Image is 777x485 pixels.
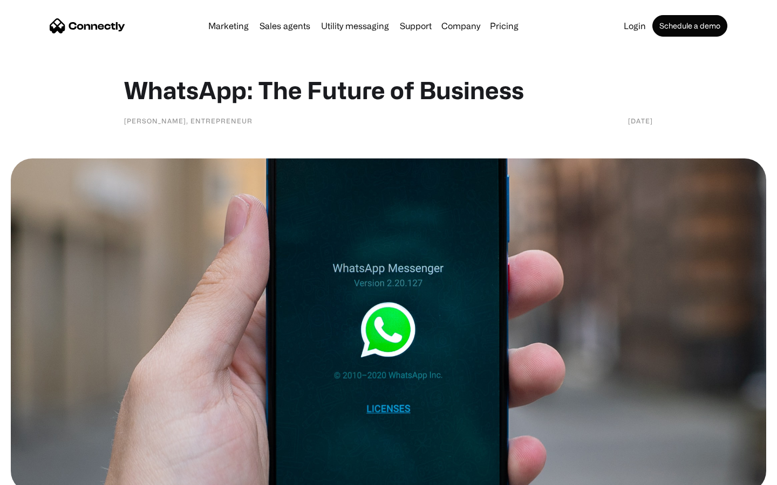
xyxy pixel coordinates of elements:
a: Pricing [486,22,523,30]
aside: Language selected: English [11,466,65,481]
a: Support [396,22,436,30]
div: Company [441,18,480,33]
div: [PERSON_NAME], Entrepreneur [124,115,253,126]
a: Schedule a demo [652,15,727,37]
ul: Language list [22,466,65,481]
h1: WhatsApp: The Future of Business [124,75,653,105]
a: Login [619,22,650,30]
a: Utility messaging [317,22,393,30]
a: Marketing [204,22,253,30]
a: Sales agents [255,22,315,30]
div: [DATE] [628,115,653,126]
